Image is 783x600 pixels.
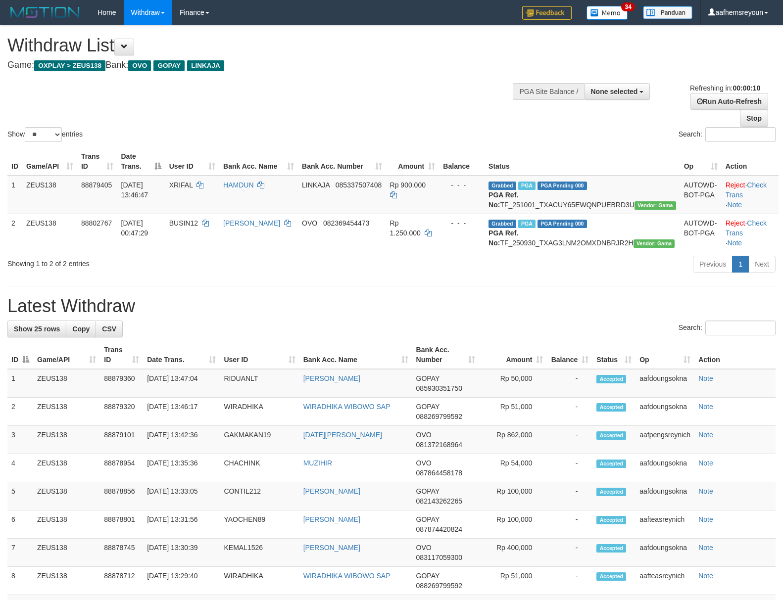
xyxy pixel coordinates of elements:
img: Button%20Memo.svg [587,6,628,20]
a: Note [728,201,742,209]
span: OVO [128,60,151,71]
select: Showentries [25,127,62,142]
a: Note [698,431,713,439]
a: WIRADHIKA WIBOWO SAP [303,572,391,580]
span: Accepted [596,403,626,412]
a: [DATE][PERSON_NAME] [303,431,382,439]
td: aafdoungsokna [636,454,694,482]
span: OVO [416,431,432,439]
td: 5 [7,482,33,510]
img: Feedback.jpg [522,6,572,20]
a: [PERSON_NAME] [303,544,360,552]
span: None selected [591,88,638,95]
td: ZEUS138 [33,398,100,426]
span: Show 25 rows [14,325,60,333]
a: Note [698,403,713,411]
th: Status: activate to sort column ascending [592,341,636,369]
td: KEMAL1526 [220,539,299,567]
span: Copy 087874420824 to clipboard [416,525,462,533]
td: CONTIL212 [220,482,299,510]
td: [DATE] 13:31:56 [143,510,220,539]
th: Balance [439,147,485,176]
a: HAMDUN [223,181,253,189]
a: Stop [740,110,768,127]
span: GOPAY [416,374,440,382]
span: Copy 085930351750 to clipboard [416,384,462,392]
button: None selected [585,83,650,100]
span: XRIFAL [169,181,193,189]
td: CHACHINK [220,454,299,482]
div: PGA Site Balance / [513,83,584,100]
a: WIRADHIKA WIBOWO SAP [303,403,391,411]
img: panduan.png [643,6,692,19]
span: Copy 083117059300 to clipboard [416,554,462,561]
span: Refreshing in: [690,84,760,92]
span: Copy 081372168964 to clipboard [416,441,462,449]
span: OXPLAY > ZEUS138 [34,60,105,71]
span: Grabbed [489,220,516,228]
span: OVO [302,219,317,227]
th: Date Trans.: activate to sort column ascending [143,341,220,369]
td: - [547,539,592,567]
a: Note [698,544,713,552]
span: Accepted [596,572,626,581]
td: RIDUANLT [220,369,299,398]
span: Rp 1.250.000 [390,219,421,237]
a: CSV [96,321,123,337]
td: AUTOWD-BOT-PGA [680,214,722,252]
a: Reject [726,181,745,189]
td: 3 [7,426,33,454]
td: [DATE] 13:42:36 [143,426,220,454]
th: Action [722,147,779,176]
td: aafteasreynich [636,510,694,539]
span: LINKAJA [187,60,224,71]
td: [DATE] 13:30:39 [143,539,220,567]
a: Previous [693,256,733,273]
td: 88879320 [100,398,143,426]
a: Run Auto-Refresh [690,93,768,110]
td: ZEUS138 [33,539,100,567]
th: Trans ID: activate to sort column ascending [100,341,143,369]
span: Copy 087864458178 to clipboard [416,469,462,477]
td: ZEUS138 [33,426,100,454]
a: Note [698,459,713,467]
span: Marked by aafsreyleap [518,220,536,228]
td: [DATE] 13:47:04 [143,369,220,398]
a: Reject [726,219,745,227]
th: Status [485,147,680,176]
td: ZEUS138 [22,214,77,252]
td: - [547,454,592,482]
td: [DATE] 13:46:17 [143,398,220,426]
td: 88878856 [100,482,143,510]
th: Bank Acc. Name: activate to sort column ascending [299,341,412,369]
a: Note [728,239,742,247]
span: Accepted [596,460,626,468]
span: Accepted [596,488,626,496]
span: GOPAY [416,572,440,580]
span: Vendor URL: https://trx31.1velocity.biz [634,239,675,248]
span: GOPAY [153,60,185,71]
td: aafdoungsokna [636,482,694,510]
h1: Withdraw List [7,36,512,55]
th: Game/API: activate to sort column ascending [33,341,100,369]
a: Check Trans [726,181,767,199]
th: User ID: activate to sort column ascending [165,147,219,176]
div: Showing 1 to 2 of 2 entries [7,255,319,269]
a: [PERSON_NAME] [303,515,360,523]
td: - [547,482,592,510]
span: Copy [72,325,90,333]
span: BUSIN12 [169,219,198,227]
td: 1 [7,369,33,398]
td: Rp 100,000 [479,482,547,510]
span: CSV [102,325,116,333]
span: Vendor URL: https://trx31.1velocity.biz [635,201,676,210]
td: 2 [7,214,22,252]
td: Rp 51,000 [479,567,547,595]
td: aafpengsreynich [636,426,694,454]
h4: Game: Bank: [7,60,512,70]
div: - - - [443,180,481,190]
td: WIRADHIKA [220,567,299,595]
span: OVO [416,459,432,467]
td: aafdoungsokna [636,539,694,567]
label: Search: [679,127,776,142]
